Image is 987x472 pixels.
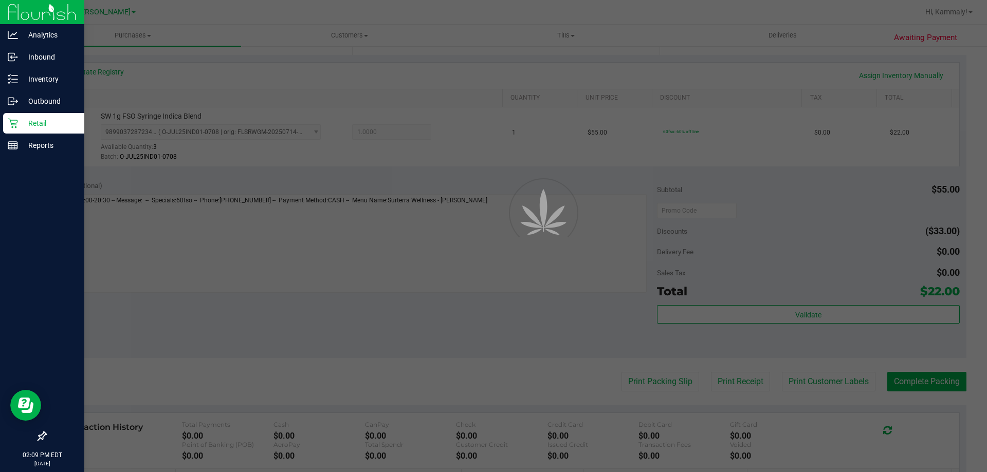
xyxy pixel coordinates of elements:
[5,460,80,467] p: [DATE]
[8,74,18,84] inline-svg: Inventory
[10,390,41,421] iframe: Resource center
[8,30,18,40] inline-svg: Analytics
[18,29,80,41] p: Analytics
[8,52,18,62] inline-svg: Inbound
[8,140,18,150] inline-svg: Reports
[18,117,80,129] p: Retail
[8,118,18,128] inline-svg: Retail
[5,450,80,460] p: 02:09 PM EDT
[18,73,80,85] p: Inventory
[18,51,80,63] p: Inbound
[18,139,80,152] p: Reports
[8,96,18,106] inline-svg: Outbound
[18,95,80,107] p: Outbound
